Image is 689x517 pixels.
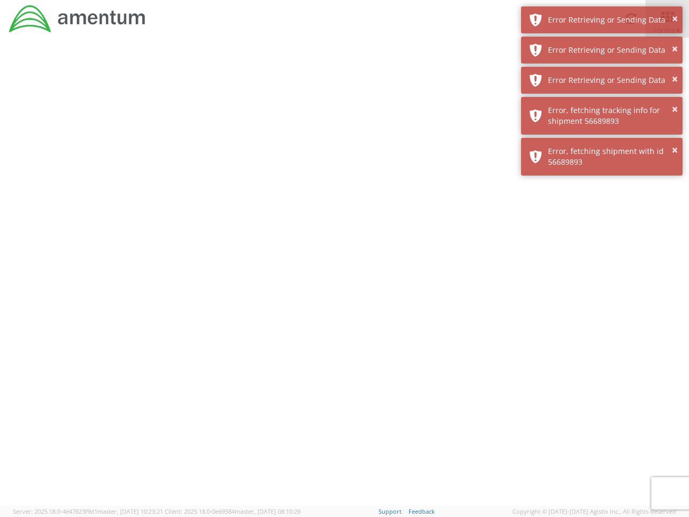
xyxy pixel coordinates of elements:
[8,4,147,34] img: dyn-intl-logo-049831509241104b2a82.png
[97,507,163,515] span: master, [DATE] 10:23:21
[235,507,300,515] span: master, [DATE] 08:10:29
[13,507,163,515] span: Server: 2025.18.0-4e47823f9d1
[165,507,300,515] span: Client: 2025.18.0-0e69584
[548,105,674,127] div: Error, fetching tracking info for shipment 56689893
[672,11,678,27] button: ×
[409,507,435,515] a: Feedback
[672,102,678,117] button: ×
[672,41,678,57] button: ×
[548,146,674,167] div: Error, fetching shipment with id 56689893
[548,45,674,55] div: Error Retrieving or Sending Data
[548,15,674,25] div: Error Retrieving or Sending Data
[512,507,676,516] span: Copyright © [DATE]-[DATE] Agistix Inc., All Rights Reserved
[672,143,678,158] button: ×
[672,72,678,87] button: ×
[548,75,674,86] div: Error Retrieving or Sending Data
[378,507,402,515] a: Support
